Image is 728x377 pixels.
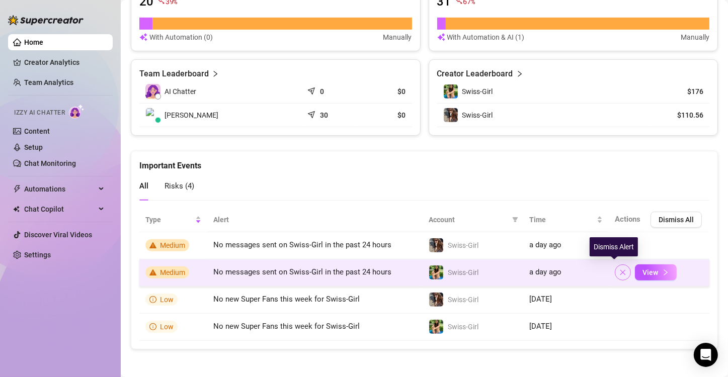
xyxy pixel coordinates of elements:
div: Open Intercom Messenger [694,343,718,367]
span: Actions [615,215,640,224]
article: Manually [681,32,709,43]
article: Creator Leaderboard [437,68,513,80]
span: Medium [160,268,185,276]
span: Medium [160,241,185,249]
article: $0 [363,86,406,97]
a: Content [24,127,50,135]
th: Time [523,208,609,232]
button: Dismiss All [651,212,702,228]
span: Swiss-Girl [448,323,478,331]
span: info-circle [149,323,156,330]
a: Team Analytics [24,78,73,86]
img: Swiss-Girl [444,108,458,122]
span: View [642,268,658,276]
span: Swiss-Girl [448,296,478,304]
article: $0 [363,110,406,120]
a: Home [24,38,43,46]
span: Time [529,214,595,225]
a: Settings [24,251,51,259]
span: right [212,68,219,80]
span: Swiss-Girl [448,268,478,276]
span: AI Chatter [165,86,196,97]
img: Swiss-Girl [444,84,458,99]
span: send [307,109,317,119]
img: AI Chatter [69,104,85,119]
span: Type [145,214,193,225]
article: With Automation & AI (1) [447,32,525,43]
article: With Automation (0) [149,32,213,43]
article: Team Leaderboard [139,68,209,80]
div: Dismiss Alert [590,237,638,256]
img: izzy-ai-chatter-avatar-DDCN_rTZ.svg [145,84,160,99]
span: right [516,68,523,80]
article: 30 [320,110,328,120]
th: Alert [207,208,423,232]
img: svg%3e [139,32,147,43]
span: No messages sent on Swiss-Girl in the past 24 hours [213,240,391,249]
span: Low [160,296,174,304]
button: View [635,264,677,280]
span: Risks ( 4 ) [165,181,194,191]
article: $176 [658,86,703,97]
img: logo-BBDzfeDw.svg [8,15,84,25]
span: [PERSON_NAME] [165,110,218,121]
a: Setup [24,143,43,151]
span: Swiss-Girl [462,111,493,119]
span: thunderbolt [13,185,21,193]
div: Important Events [139,151,709,172]
th: Type [139,208,207,232]
img: Marion Hoffmann [146,108,160,122]
span: send [307,85,317,95]
span: All [139,181,148,191]
img: Swiss-Girl [429,320,443,334]
span: Automations [24,181,96,197]
span: close [619,269,626,276]
article: Manually [383,32,412,43]
span: Swiss-Girl [462,87,493,96]
span: info-circle [149,296,156,303]
img: Swiss-Girl [429,265,443,279]
span: warning [149,242,156,249]
span: a day ago [529,240,561,249]
span: [DATE] [529,295,552,304]
a: Discover Viral Videos [24,231,92,239]
img: Chat Copilot [13,206,20,213]
article: 0 [320,86,324,97]
span: filter [512,217,518,223]
article: $110.56 [658,110,703,120]
span: [DATE] [529,322,552,331]
span: Dismiss All [659,216,694,224]
span: No messages sent on Swiss-Girl in the past 24 hours [213,267,391,276]
img: Swiss-Girl [429,238,443,252]
span: Izzy AI Chatter [14,108,65,118]
span: Account [429,214,508,225]
img: svg%3e [437,32,445,43]
a: Chat Monitoring [24,159,76,167]
a: Creator Analytics [24,54,105,70]
span: a day ago [529,267,561,276]
span: Chat Copilot [24,201,96,217]
span: right [662,269,669,276]
span: filter [510,212,520,227]
span: Swiss-Girl [448,241,478,249]
span: Low [160,323,174,331]
span: No new Super Fans this week for Swiss-Girl [213,295,360,304]
span: No new Super Fans this week for Swiss-Girl [213,322,360,331]
span: warning [149,269,156,276]
img: Swiss-Girl [429,293,443,307]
